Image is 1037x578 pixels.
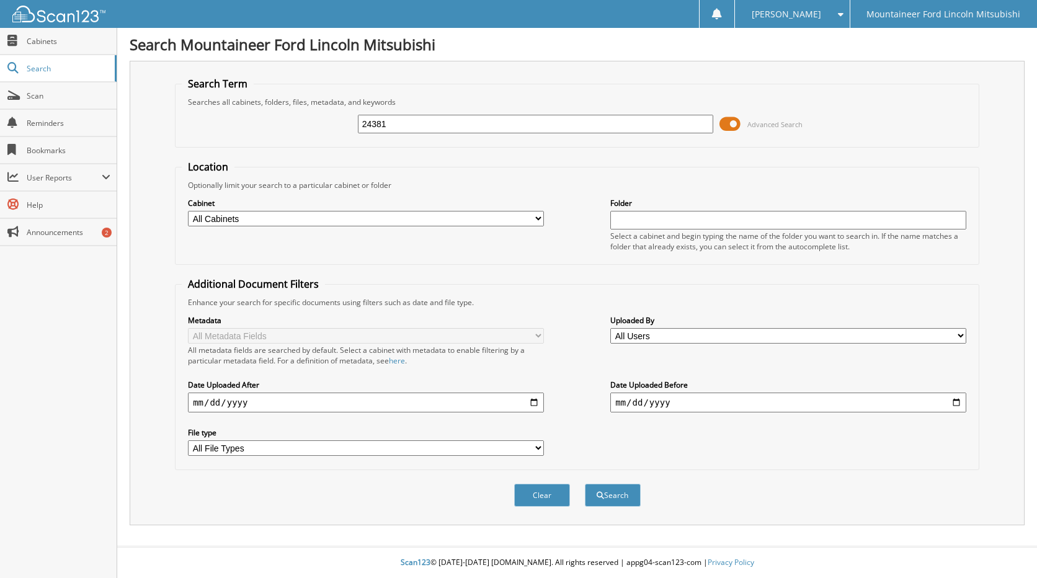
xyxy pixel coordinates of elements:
div: 2 [102,228,112,238]
div: Optionally limit your search to a particular cabinet or folder [182,180,972,190]
span: Scan123 [401,557,430,567]
span: Bookmarks [27,145,110,156]
img: scan123-logo-white.svg [12,6,105,22]
label: Uploaded By [610,315,966,326]
div: © [DATE]-[DATE] [DOMAIN_NAME]. All rights reserved | appg04-scan123-com | [117,548,1037,578]
span: [PERSON_NAME] [752,11,821,18]
label: Date Uploaded After [188,380,544,390]
h1: Search Mountaineer Ford Lincoln Mitsubishi [130,34,1025,55]
span: Cabinets [27,36,110,47]
a: here [389,355,405,366]
label: Date Uploaded Before [610,380,966,390]
span: Help [27,200,110,210]
legend: Search Term [182,77,254,91]
div: All metadata fields are searched by default. Select a cabinet with metadata to enable filtering b... [188,345,544,366]
button: Clear [514,484,570,507]
legend: Additional Document Filters [182,277,325,291]
label: Cabinet [188,198,544,208]
label: Folder [610,198,966,208]
legend: Location [182,160,234,174]
div: Enhance your search for specific documents using filters such as date and file type. [182,297,972,308]
input: start [188,393,544,412]
label: File type [188,427,544,438]
a: Privacy Policy [708,557,754,567]
div: Searches all cabinets, folders, files, metadata, and keywords [182,97,972,107]
label: Metadata [188,315,544,326]
span: Search [27,63,109,74]
button: Search [585,484,641,507]
input: end [610,393,966,412]
div: Select a cabinet and begin typing the name of the folder you want to search in. If the name match... [610,231,966,252]
span: Announcements [27,227,110,238]
span: User Reports [27,172,102,183]
span: Advanced Search [747,120,803,129]
span: Mountaineer Ford Lincoln Mitsubishi [866,11,1020,18]
span: Reminders [27,118,110,128]
span: Scan [27,91,110,101]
